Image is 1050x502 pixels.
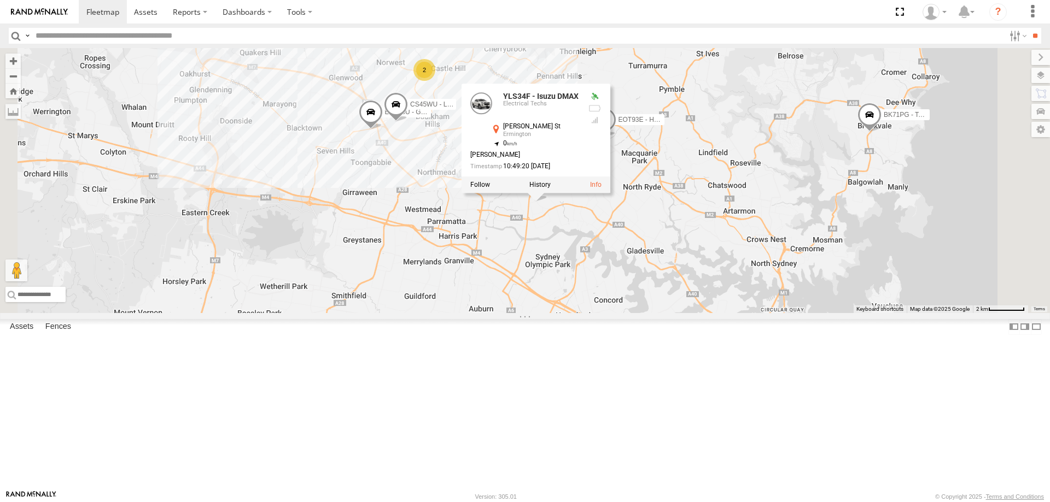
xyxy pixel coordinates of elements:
span: Map data ©2025 Google [910,306,970,312]
label: Search Query [23,28,32,44]
label: Realtime tracking of Asset [470,181,490,188]
div: Valid GPS Fix [588,92,602,101]
a: Terms [1034,307,1045,311]
label: Dock Summary Table to the Left [1008,319,1019,335]
span: ECZ96U - Great Wall [385,108,447,116]
div: [PERSON_NAME] [470,151,580,158]
a: View Asset Details [470,92,492,114]
button: Keyboard shortcuts [856,305,903,313]
label: Hide Summary Table [1031,319,1042,335]
label: Fences [40,319,77,334]
a: Terms and Conditions [986,493,1044,500]
div: No battery health information received from this device. [588,104,602,113]
a: Visit our Website [6,491,56,502]
button: Zoom out [5,68,21,84]
label: Search Filter Options [1005,28,1029,44]
label: Map Settings [1031,122,1050,137]
button: Zoom Home [5,84,21,98]
a: YLS34F - Isuzu DMAX [503,92,579,101]
div: 2 [413,59,435,81]
div: Electrical Techs [503,101,580,107]
div: Version: 305.01 [475,493,517,500]
span: 2 km [976,306,988,312]
label: Dock Summary Table to the Right [1019,319,1030,335]
button: Drag Pegman onto the map to open Street View [5,259,27,281]
label: Assets [4,319,39,334]
a: View Asset Details [590,181,602,188]
div: Date/time of location update [470,163,580,170]
button: Zoom in [5,54,21,68]
span: 0 [503,139,518,147]
div: © Copyright 2025 - [935,493,1044,500]
span: CS45WU - LDV [410,101,456,108]
div: Ermington [503,131,580,138]
div: GSM Signal = 4 [588,116,602,125]
button: Map Scale: 2 km per 63 pixels [973,305,1028,313]
span: BK71PG - Toyota Hiace [884,111,953,119]
label: Measure [5,104,21,119]
label: View Asset History [529,181,551,188]
div: Tom Tozer [919,4,950,20]
i: ? [989,3,1007,21]
span: EOT93E - HiAce [619,116,667,123]
img: rand-logo.svg [11,8,68,16]
div: [PERSON_NAME] St [503,123,580,130]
